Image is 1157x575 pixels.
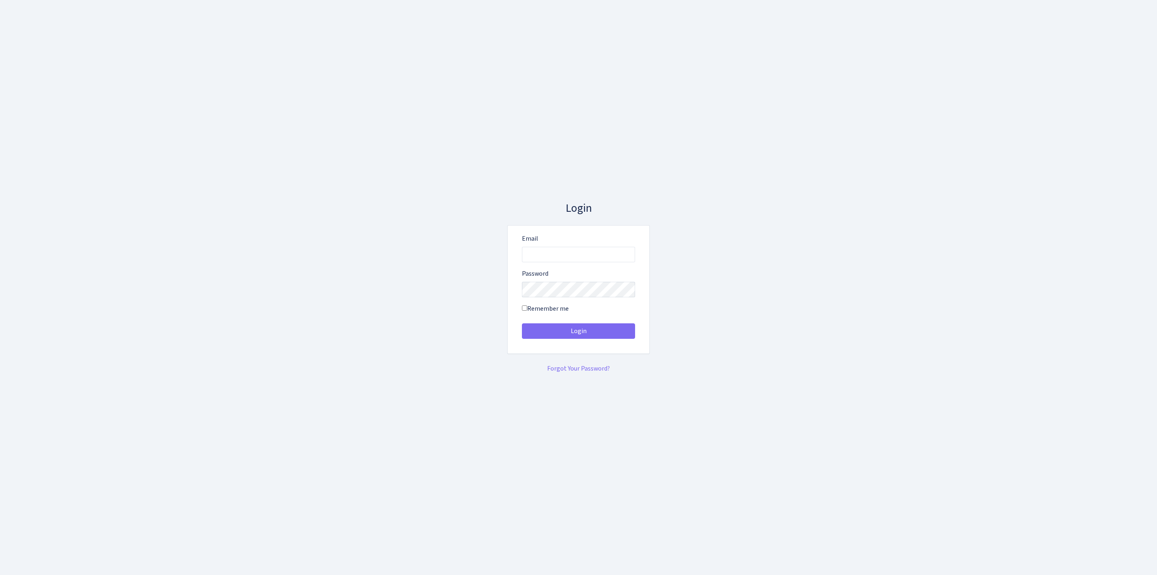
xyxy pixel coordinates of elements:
[522,305,527,311] input: Remember me
[522,304,569,314] label: Remember me
[547,364,610,373] a: Forgot Your Password?
[507,202,650,215] h3: Login
[522,323,635,339] button: Login
[522,269,548,279] label: Password
[522,234,538,244] label: Email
